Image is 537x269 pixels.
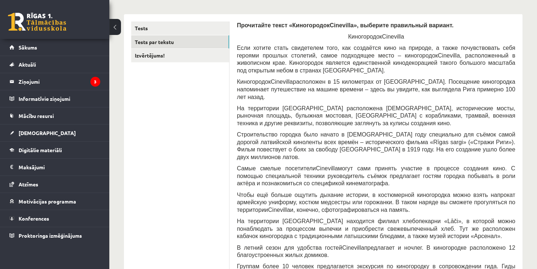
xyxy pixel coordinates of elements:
[290,207,410,213] span: и, конечно, сфотографироваться на память.
[237,218,447,224] span: На территории [GEOGRAPHIC_DATA] находится филиал хлебопекарни «
[8,13,66,31] a: Rīgas 1. Tālmācības vidusskola
[237,52,515,74] span: , расположенный в живописном крае. Киногородок является единственной кинодекорацией такого большо...
[131,21,229,35] a: Tests
[237,79,271,85] span: Киногородок
[19,130,76,136] span: [DEMOGRAPHIC_DATA]
[9,90,100,107] a: Informatīvie ziņojumi
[237,131,515,145] span: Строительство городка было начато в [DEMOGRAPHIC_DATA] году специально для съёмок самой дорогой л...
[348,33,382,40] span: Киногородок
[237,139,515,160] span: » («Стражи Риги»). Фильм повествует о боях за свободу [GEOGRAPHIC_DATA] в 1919 году. На его созда...
[237,79,515,100] span: расположен в 15 километрах от [GEOGRAPHIC_DATA]. Посещение киногородка напоминает путешествие на ...
[237,45,515,59] span: Если хотите стать свидетелем того, как создаётся кино на природе, а также почувствовать себя геро...
[433,139,438,145] span: R
[237,245,342,251] span: В летний сезон для удобства гостей
[90,77,100,87] i: 3
[9,124,100,141] a: [DEMOGRAPHIC_DATA]
[382,33,404,40] span: Cinevilla
[9,107,100,124] a: Mācību resursi
[19,198,76,205] span: Motivācijas programma
[271,79,293,85] span: Cinevilla
[9,227,100,244] a: Proktoringa izmēģinājums
[330,22,354,28] span: Cinevilla
[19,159,100,175] legend: Maksājumi
[437,139,439,145] span: ī
[9,39,100,56] a: Sākums
[268,207,290,213] span: Cinevilla
[9,159,100,175] a: Maksājumi
[237,165,316,171] span: Самые смелые посетители
[19,90,100,107] legend: Informatīvie ziņojumi
[237,245,515,258] span: предлагает и ночлег. В киногородке расположено 12 благоустроенных жилых домиков.
[237,218,515,239] span: », в которой можно понаблюдать за процессом выпечки и приобрести свежевыпеченный хлеб. Тут же рас...
[19,181,38,187] span: Atzīmes
[439,139,448,145] span: gas
[19,215,49,222] span: Konferences
[450,139,463,145] span: sargi
[19,73,100,90] legend: Ziņojumi
[237,105,515,126] span: На территории [GEOGRAPHIC_DATA] расположена [DEMOGRAPHIC_DATA], исторические мосты, рыночная площ...
[9,142,100,158] a: Digitālie materiāli
[438,52,459,59] span: Cinevilla
[9,193,100,210] a: Motivācijas programma
[9,210,100,227] a: Konferences
[237,22,330,28] span: Прочитайте текст «Киногородок
[19,61,36,68] span: Aktuāli
[451,218,457,224] span: āč
[316,165,338,171] span: Cinevilla
[19,147,62,153] span: Digitālie materiāli
[9,176,100,193] a: Atzīmes
[19,44,37,51] span: Sākums
[237,165,515,186] span: могут сами принять участие в процессе создания кино. С помощью специальной техники руководитель с...
[447,218,451,224] span: L
[342,245,364,251] span: Cinevilla
[19,232,82,239] span: Proktoringa izmēģinājums
[19,112,54,119] span: Mācību resursi
[9,56,100,73] a: Aktuāli
[457,218,458,224] span: i
[237,192,515,213] span: Чтобы ещё больше ощутить дыхание истории, в костюмерной киногородка можно взять напрокат армейску...
[353,22,453,28] span: », выберите правильный вариант.
[131,35,229,49] a: Tests par tekstu
[9,73,100,90] a: Ziņojumi3
[131,49,229,62] a: Izvērtējums!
